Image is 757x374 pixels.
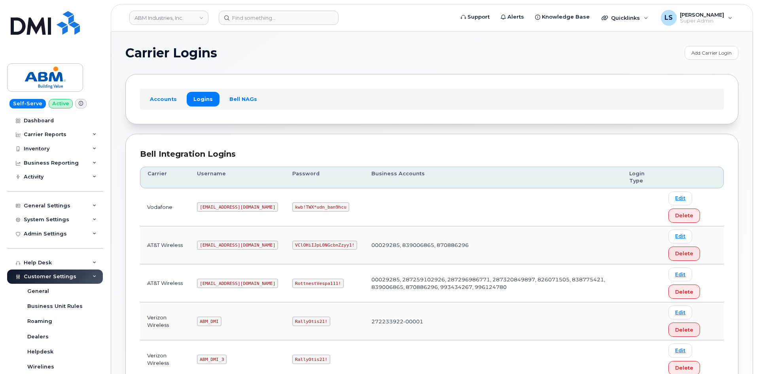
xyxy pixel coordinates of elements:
[668,306,692,319] a: Edit
[668,192,692,205] a: Edit
[140,226,190,264] td: AT&T Wireless
[668,268,692,281] a: Edit
[292,202,349,212] code: kwb!TWX*udn_ban9hcu
[197,279,278,288] code: [EMAIL_ADDRESS][DOMAIN_NAME]
[668,247,700,261] button: Delete
[197,241,278,250] code: [EMAIL_ADDRESS][DOMAIN_NAME]
[197,202,278,212] code: [EMAIL_ADDRESS][DOMAIN_NAME]
[668,230,692,243] a: Edit
[197,355,227,364] code: ABM_DMI_3
[292,355,330,364] code: RallyOtis21!
[668,323,700,337] button: Delete
[292,241,357,250] code: VClOHiIJpL0NGcbnZzyy1!
[140,264,190,302] td: AT&T Wireless
[187,92,220,106] a: Logins
[292,317,330,326] code: RallyOtis21!
[223,92,264,106] a: Bell NAGs
[675,250,693,257] span: Delete
[292,279,344,288] code: RottnestVespa111!
[190,167,285,188] th: Username
[675,364,693,372] span: Delete
[364,167,622,188] th: Business Accounts
[285,167,364,188] th: Password
[140,148,724,160] div: Bell Integration Logins
[685,46,738,60] a: Add Carrier Login
[622,167,661,188] th: Login Type
[668,285,700,299] button: Delete
[125,47,217,59] span: Carrier Logins
[364,226,622,264] td: 00029285, 839006865, 870886296
[668,344,692,357] a: Edit
[143,92,184,106] a: Accounts
[675,326,693,334] span: Delete
[675,288,693,296] span: Delete
[364,302,622,340] td: 272233922-00001
[197,317,221,326] code: ABM_DMI
[364,264,622,302] td: 00029285, 287259102926, 287296986771, 287320849897, 826071505, 838775421, 839006865, 870886296, 9...
[140,188,190,226] td: Vodafone
[668,209,700,223] button: Delete
[140,302,190,340] td: Verizon Wireless
[675,212,693,219] span: Delete
[140,167,190,188] th: Carrier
